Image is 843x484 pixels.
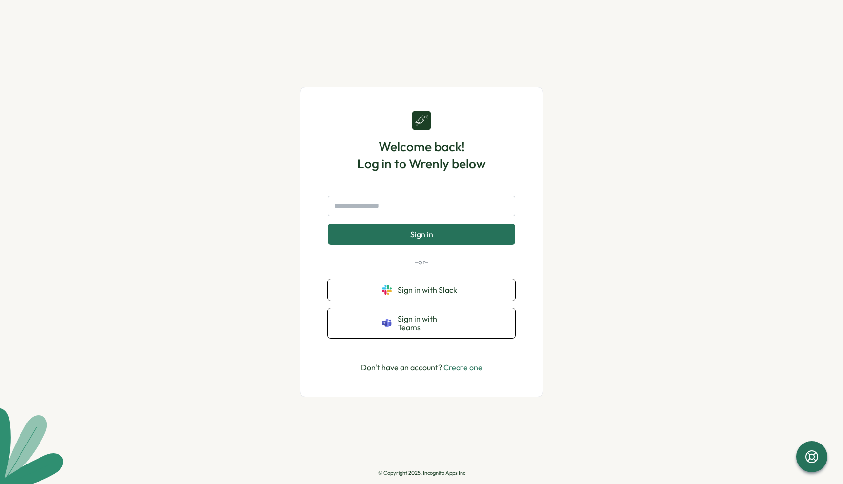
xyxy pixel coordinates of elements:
[443,363,482,372] a: Create one
[328,257,515,267] p: -or-
[410,230,433,239] span: Sign in
[398,285,461,294] span: Sign in with Slack
[361,362,482,374] p: Don't have an account?
[378,470,465,476] p: © Copyright 2025, Incognito Apps Inc
[398,314,461,332] span: Sign in with Teams
[328,308,515,338] button: Sign in with Teams
[328,279,515,301] button: Sign in with Slack
[328,224,515,244] button: Sign in
[357,138,486,172] h1: Welcome back! Log in to Wrenly below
